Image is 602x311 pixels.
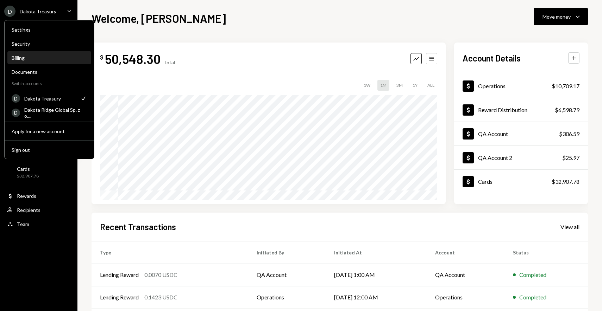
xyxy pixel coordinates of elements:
[163,59,175,65] div: Total
[454,98,588,122] a: Reward Distribution$6,598.79
[100,293,139,302] div: Lending Reward
[17,166,39,172] div: Cards
[519,271,546,279] div: Completed
[17,207,40,213] div: Recipients
[12,128,87,134] div: Apply for a new account
[552,177,579,186] div: $32,907.78
[562,154,579,162] div: $25.97
[4,203,73,216] a: Recipients
[454,146,588,169] a: QA Account 2$25.97
[144,293,177,302] div: 0.1423 USDC
[17,193,36,199] div: Rewards
[7,106,91,119] a: DDakota Ridge Global Sp. z o....
[7,125,91,138] button: Apply for a new account
[4,218,73,230] a: Team
[17,221,29,227] div: Team
[20,8,56,14] div: Dakota Treasury
[17,173,39,179] div: $32,907.78
[12,109,20,117] div: D
[7,144,91,156] button: Sign out
[326,286,427,309] td: [DATE] 12:00 AM
[248,286,326,309] td: Operations
[12,55,87,61] div: Billing
[7,37,91,50] a: Security
[504,241,588,264] th: Status
[5,79,94,86] div: Switch accounts
[144,271,177,279] div: 0.0070 USDC
[7,65,91,78] a: Documents
[377,80,389,91] div: 1M
[543,13,571,20] div: Move money
[478,130,508,137] div: QA Account
[560,223,579,231] a: View all
[24,107,87,119] div: Dakota Ridge Global Sp. z o....
[425,80,437,91] div: ALL
[12,94,20,103] div: D
[454,74,588,98] a: Operations$10,709.17
[248,241,326,264] th: Initiated By
[100,221,176,233] h2: Recent Transactions
[559,130,579,138] div: $306.59
[12,147,87,153] div: Sign out
[4,6,15,17] div: D
[361,80,373,91] div: 1W
[478,106,527,113] div: Reward Distribution
[394,80,406,91] div: 3M
[427,241,504,264] th: Account
[12,69,87,75] div: Documents
[478,154,512,161] div: QA Account 2
[92,241,248,264] th: Type
[454,170,588,193] a: Cards$32,907.78
[427,264,504,286] td: QA Account
[519,293,546,302] div: Completed
[7,51,91,64] a: Billing
[100,54,104,61] div: $
[105,51,161,67] div: 50,548.30
[7,23,91,36] a: Settings
[4,189,73,202] a: Rewards
[12,27,87,33] div: Settings
[560,223,579,231] div: View all
[463,52,521,64] h2: Account Details
[12,41,87,47] div: Security
[410,80,420,91] div: 1Y
[326,264,427,286] td: [DATE] 1:00 AM
[326,241,427,264] th: Initiated At
[4,164,73,181] a: Cards$32,907.78
[534,8,588,25] button: Move money
[24,96,76,102] div: Dakota Treasury
[92,11,226,25] h1: Welcome, [PERSON_NAME]
[454,122,588,145] a: QA Account$306.59
[427,286,504,309] td: Operations
[552,82,579,90] div: $10,709.17
[555,106,579,114] div: $6,598.79
[100,271,139,279] div: Lending Reward
[478,83,506,89] div: Operations
[248,264,326,286] td: QA Account
[478,178,493,185] div: Cards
